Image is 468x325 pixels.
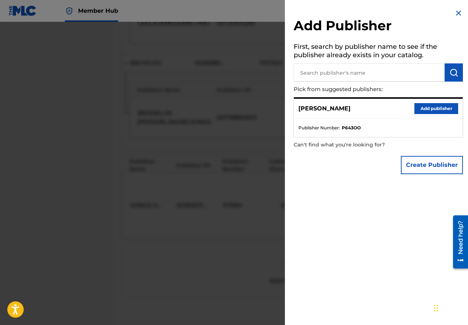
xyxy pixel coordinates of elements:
iframe: Chat Widget [432,290,468,325]
p: Can't find what you're looking for? [294,137,421,152]
span: Publisher Number : [298,125,340,131]
iframe: Resource Center [448,212,468,272]
button: Add publisher [414,103,458,114]
h5: First, search by publisher name to see if the publisher already exists in your catalog. [294,40,463,63]
img: Top Rightsholder [65,7,74,15]
div: Drag [434,297,438,319]
p: Pick from suggested publishers: [294,82,421,97]
input: Search publisher's name [294,63,445,82]
p: [PERSON_NAME] [298,104,351,113]
span: Member Hub [78,7,118,15]
button: Create Publisher [401,156,463,174]
img: Search Works [449,68,458,77]
h2: Add Publisher [294,17,463,36]
strong: P643OO [342,125,361,131]
img: MLC Logo [9,5,37,16]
